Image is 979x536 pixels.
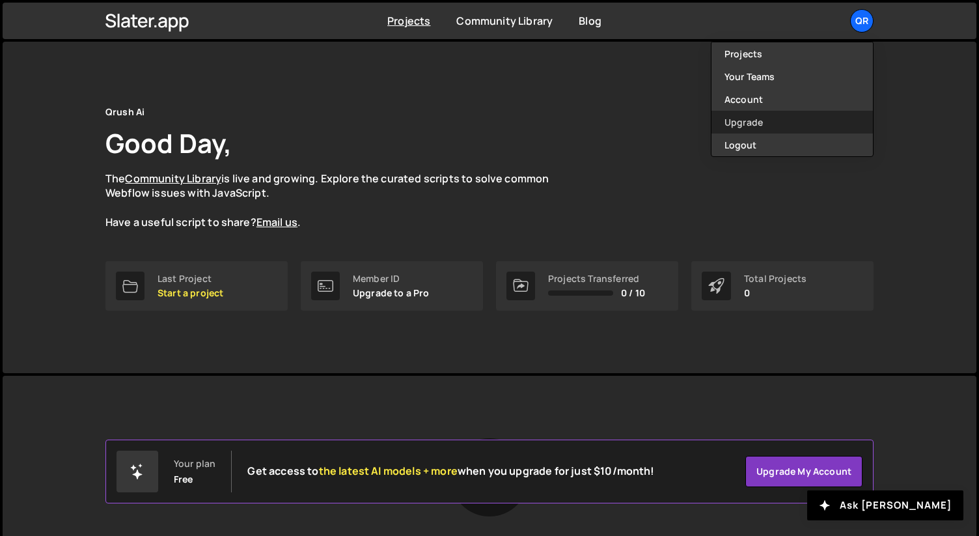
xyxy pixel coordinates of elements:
div: Your plan [174,458,215,469]
div: Last Project [158,274,223,284]
a: Upgrade my account [745,456,862,487]
a: Qr [850,9,874,33]
a: Community Library [456,14,553,28]
div: Total Projects [744,274,807,284]
a: Email us [256,215,297,229]
div: Free [174,474,193,485]
a: Community Library [125,171,221,186]
a: Your Teams [711,65,873,88]
a: Blog [579,14,601,28]
a: Account [711,88,873,111]
a: Projects [711,42,873,65]
span: the latest AI models + more [319,464,458,478]
a: Upgrade [711,111,873,134]
div: Member ID [353,274,430,284]
button: Ask [PERSON_NAME] [807,490,963,520]
a: Last Project Start a project [105,261,288,311]
p: Upgrade to a Pro [353,288,430,298]
p: The is live and growing. Explore the curated scripts to solve common Webflow issues with JavaScri... [105,171,574,230]
p: 0 [744,288,807,298]
button: Logout [711,134,873,156]
div: Projects Transferred [548,274,645,284]
div: Qrush Ai [105,104,145,120]
span: 0 / 10 [621,288,645,298]
p: Start a project [158,288,223,298]
a: Projects [387,14,430,28]
h1: Good Day, [105,125,232,161]
h2: Get access to when you upgrade for just $10/month! [247,465,654,477]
